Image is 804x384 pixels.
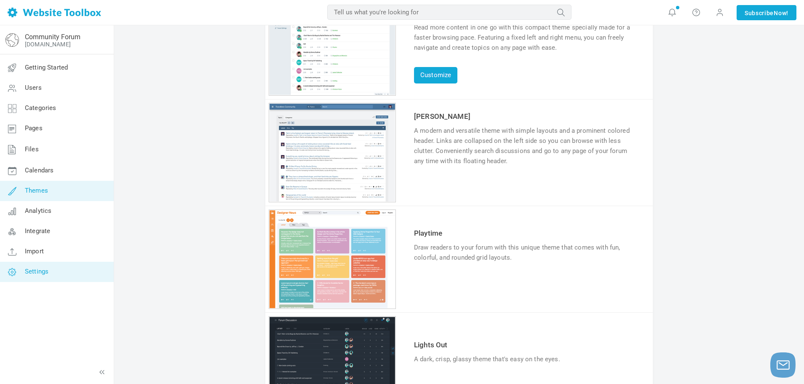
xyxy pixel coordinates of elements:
[774,8,788,18] span: Now!
[25,145,39,153] span: Files
[25,124,43,132] span: Pages
[737,5,796,20] a: SubscribeNow!
[25,187,48,194] span: Themes
[270,196,395,203] a: Preview theme
[25,104,56,112] span: Categories
[25,64,68,71] span: Getting Started
[414,242,638,263] div: Draw readers to your forum with this unique theme that comes with fun, colorful, and rounded grid...
[414,126,638,166] div: A modern and versatile theme with simple layouts and a prominent colored header. Links are collap...
[25,227,50,235] span: Integrate
[414,341,448,349] a: Lights Out
[5,33,19,47] img: globe-icon.png
[25,84,42,91] span: Users
[25,33,80,41] a: Community Forum
[25,247,44,255] span: Import
[25,166,53,174] span: Calendars
[270,210,395,308] img: playtime_thumb.jpg
[414,354,638,364] div: A dark, crisp, glassy theme that's easy on the eyes.
[270,104,395,201] img: angela_thumb.jpg
[25,207,51,215] span: Analytics
[270,89,395,97] a: Customize theme
[270,302,395,310] a: Preview theme
[327,5,572,20] input: Tell us what you're looking for
[414,229,442,237] a: Playtime
[25,41,71,48] a: [DOMAIN_NAME]
[414,67,457,83] a: Customize
[25,268,48,275] span: Settings
[414,112,470,121] a: [PERSON_NAME]
[414,22,638,53] div: Read more content in one go with this compact theme specially made for a faster browsing pace. Fe...
[770,352,796,378] button: Launch chat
